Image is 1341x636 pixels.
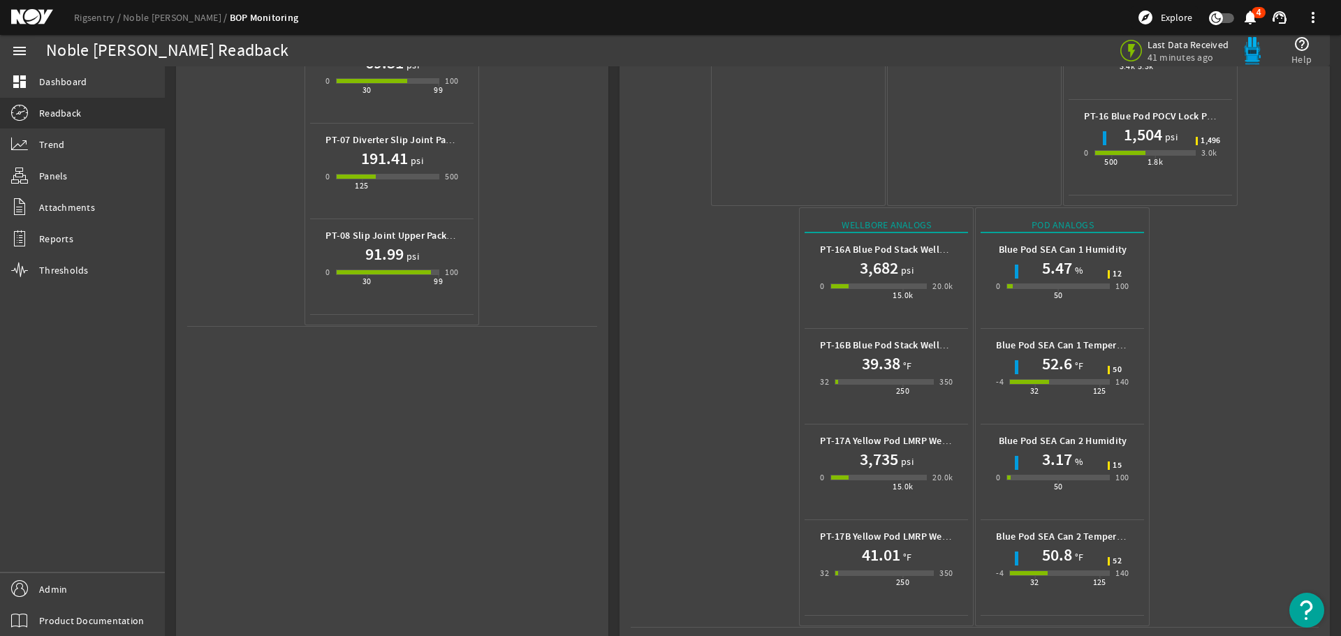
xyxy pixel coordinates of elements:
button: 4 [1243,10,1257,25]
div: 0 [996,471,1000,485]
b: PT-16A Blue Pod Stack Wellbore Pressure [820,243,999,256]
h1: 191.41 [361,147,408,170]
div: 32 [820,566,829,580]
div: 50 [1054,480,1063,494]
span: Dashboard [39,75,87,89]
a: Rigsentry [74,11,123,24]
h1: 91.99 [365,243,404,265]
div: 30 [362,83,372,97]
div: Noble [PERSON_NAME] Readback [46,44,288,58]
span: Thresholds [39,263,89,277]
b: Blue Pod SEA Can 2 Temperature [996,530,1140,543]
div: 50 [1054,288,1063,302]
div: 100 [1115,279,1129,293]
b: PT-16B Blue Pod Stack Wellbore Temperature [820,339,1018,352]
mat-icon: menu [11,43,28,59]
div: 100 [1115,471,1129,485]
div: 350 [939,566,953,580]
h1: 3.17 [1042,448,1072,471]
span: % [1072,454,1083,468]
div: 250 [896,575,909,589]
span: Last Data Received [1148,38,1229,51]
div: 20.0k [932,471,953,485]
span: % [1072,263,1083,277]
span: 41 minutes ago [1148,51,1229,64]
b: Blue Pod SEA Can 1 Humidity [999,243,1127,256]
div: 15.0k [893,480,913,494]
span: psi [408,154,423,168]
div: 3.0k [1201,146,1217,160]
div: 0 [325,170,330,184]
h1: 50.8 [1042,544,1072,566]
h1: 41.01 [862,544,900,566]
div: 140 [1115,566,1129,580]
div: 500 [1104,155,1117,169]
span: psi [898,454,914,468]
span: Explore [1161,10,1192,24]
button: Explore [1131,6,1198,29]
span: 1,496 [1201,137,1220,145]
div: 125 [1093,384,1106,398]
div: 32 [1030,384,1039,398]
span: Attachments [39,200,95,214]
span: 52 [1113,557,1122,565]
div: 250 [896,384,909,398]
a: Noble [PERSON_NAME] [123,11,230,24]
a: BOP Monitoring [230,11,299,24]
span: Help [1291,52,1312,66]
button: more_vert [1296,1,1330,34]
img: Bluepod.svg [1238,37,1266,65]
div: 20.0k [932,279,953,293]
h1: 3,682 [860,257,898,279]
h1: 1,504 [1124,124,1162,146]
button: Open Resource Center [1289,593,1324,628]
span: Panels [39,169,68,183]
div: Wellbore Analogs [805,218,968,233]
div: 350 [939,375,953,389]
div: 32 [820,375,829,389]
mat-icon: support_agent [1271,9,1288,26]
mat-icon: explore [1137,9,1154,26]
span: °F [900,359,912,373]
div: 125 [355,179,368,193]
div: 100 [445,265,458,279]
span: psi [404,249,419,263]
mat-icon: help_outline [1294,36,1310,52]
div: 5.3k [1138,59,1154,73]
b: Blue Pod SEA Can 2 Humidity [999,434,1127,448]
div: 32 [1030,575,1039,589]
b: PT-07 Diverter Slip Joint Packer Hydraulic Pressure [325,133,548,147]
div: 125 [1093,575,1106,589]
b: PT-17B Yellow Pod LMRP Wellbore Temperature [820,530,1027,543]
span: psi [1162,130,1178,144]
div: 500 [445,170,458,184]
div: 0 [325,74,330,88]
b: PT-08 Slip Joint Upper Packer Air Pressure [325,229,510,242]
div: 0 [820,279,824,293]
div: 99 [434,274,443,288]
span: Readback [39,106,81,120]
mat-icon: dashboard [11,73,28,90]
div: Pod Analogs [981,218,1144,233]
span: Product Documentation [39,614,144,628]
div: 0 [820,471,824,485]
h1: 39.38 [862,353,900,375]
span: Reports [39,232,73,246]
h1: 52.6 [1042,353,1072,375]
span: °F [1072,550,1084,564]
div: 0 [325,265,330,279]
div: 0 [996,279,1000,293]
span: °F [900,550,912,564]
div: 100 [445,74,458,88]
span: 50 [1113,366,1122,374]
div: 99 [434,83,443,97]
mat-icon: notifications [1242,9,1259,26]
div: 15.0k [893,288,913,302]
span: Trend [39,138,64,151]
div: 140 [1115,375,1129,389]
b: PT-16 Blue Pod POCV Lock Pressure [1084,110,1238,123]
div: -4 [996,566,1004,580]
div: -4 [996,375,1004,389]
span: psi [898,263,914,277]
span: 12 [1113,270,1122,279]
